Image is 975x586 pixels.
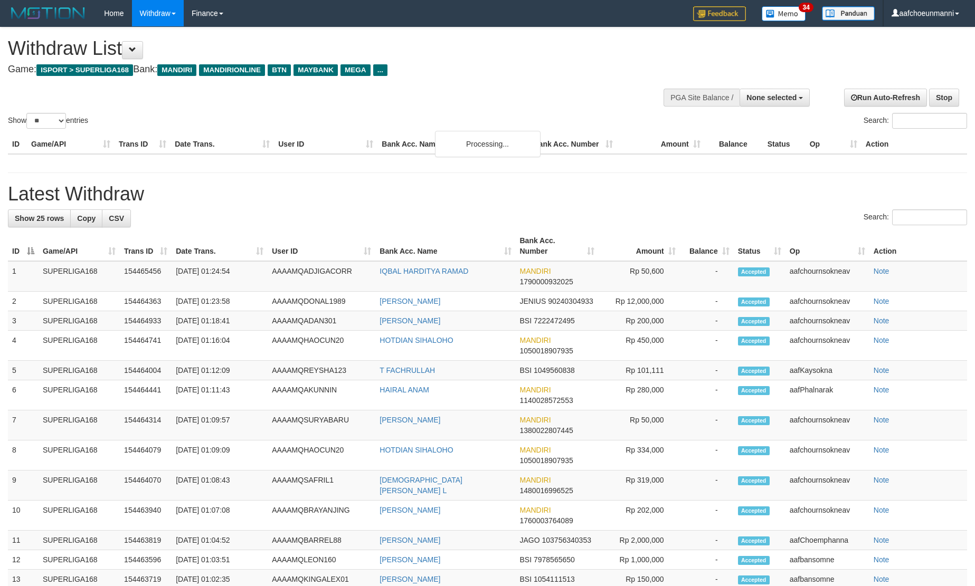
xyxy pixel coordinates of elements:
td: [DATE] 01:09:57 [172,410,268,440]
span: MANDIRI [520,446,551,454]
span: 34 [799,3,813,12]
td: AAAAMQDONAL1989 [268,292,375,311]
label: Show entries [8,113,88,129]
img: MOTION_logo.png [8,5,88,21]
a: HOTDIAN SIHALOHO [380,336,453,344]
a: Note [874,366,889,374]
td: [DATE] 01:24:54 [172,261,268,292]
td: aafchournsokneav [785,311,869,331]
td: aafChoemphanna [785,531,869,550]
span: CSV [109,214,124,223]
label: Search: [864,209,967,225]
td: [DATE] 01:16:04 [172,331,268,361]
td: AAAAMQBARREL88 [268,531,375,550]
span: Accepted [738,297,770,306]
td: 154464004 [120,361,172,380]
h1: Latest Withdraw [8,184,967,205]
td: - [680,361,734,380]
span: Copy 1050018907935 to clipboard [520,456,573,465]
span: Accepted [738,416,770,425]
td: aafchournsokneav [785,410,869,440]
span: Copy 1790000932025 to clipboard [520,277,573,286]
td: - [680,292,734,311]
td: AAAAMQREYSHA123 [268,361,375,380]
td: 154464314 [120,410,172,440]
img: Feedback.jpg [693,6,746,21]
span: Copy 1140028572553 to clipboard [520,396,573,405]
span: MANDIRIONLINE [199,64,265,76]
a: Note [874,506,889,514]
td: Rp 450,000 [599,331,680,361]
th: Game/API [27,135,115,154]
th: Trans ID: activate to sort column ascending [120,231,172,261]
span: MANDIRI [520,386,551,394]
td: SUPERLIGA168 [39,331,120,361]
span: BTN [268,64,291,76]
span: BSI [520,366,532,374]
td: SUPERLIGA168 [39,292,120,311]
td: - [680,331,734,361]
td: 154463819 [120,531,172,550]
select: Showentries [26,113,66,129]
span: Accepted [738,506,770,515]
a: Note [874,336,889,344]
td: - [680,550,734,570]
td: Rp 280,000 [599,380,680,410]
button: None selected [740,89,810,107]
td: - [680,470,734,501]
span: BSI [520,555,532,564]
td: Rp 12,000,000 [599,292,680,311]
td: 154464079 [120,440,172,470]
th: ID [8,135,27,154]
a: [PERSON_NAME] [380,555,440,564]
td: SUPERLIGA168 [39,440,120,470]
th: User ID: activate to sort column ascending [268,231,375,261]
span: Copy 1760003764089 to clipboard [520,516,573,525]
span: BSI [520,575,532,583]
td: [DATE] 01:08:43 [172,470,268,501]
span: MANDIRI [157,64,196,76]
td: 12 [8,550,39,570]
td: aafchournsokneav [785,331,869,361]
td: AAAAMQLEON160 [268,550,375,570]
span: Copy 1054111513 to clipboard [534,575,575,583]
td: [DATE] 01:03:51 [172,550,268,570]
span: Copy 1049560838 to clipboard [534,366,575,374]
td: [DATE] 01:09:09 [172,440,268,470]
td: - [680,261,734,292]
td: SUPERLIGA168 [39,501,120,531]
td: - [680,410,734,440]
td: SUPERLIGA168 [39,311,120,331]
span: Accepted [738,556,770,565]
a: Stop [929,89,959,107]
td: 154464441 [120,380,172,410]
a: [PERSON_NAME] [380,575,440,583]
span: Accepted [738,386,770,395]
a: Note [874,316,889,325]
a: Run Auto-Refresh [844,89,927,107]
a: CSV [102,209,131,227]
th: Bank Acc. Name: activate to sort column ascending [375,231,515,261]
td: Rp 202,000 [599,501,680,531]
img: panduan.png [822,6,875,21]
span: Copy 90240304933 to clipboard [548,297,593,305]
th: Game/API: activate to sort column ascending [39,231,120,261]
span: Show 25 rows [15,214,64,223]
span: Copy 1480016996525 to clipboard [520,486,573,495]
a: Note [874,575,889,583]
span: MAYBANK [294,64,338,76]
td: SUPERLIGA168 [39,470,120,501]
span: Copy 1050018907935 to clipboard [520,347,573,355]
td: 154464363 [120,292,172,311]
a: [PERSON_NAME] [380,316,440,325]
td: AAAAMQADJIGACORR [268,261,375,292]
td: aafchournsokneav [785,440,869,470]
td: - [680,531,734,550]
th: Op: activate to sort column ascending [785,231,869,261]
td: 10 [8,501,39,531]
td: aafchournsokneav [785,470,869,501]
div: PGA Site Balance / [664,89,740,107]
th: ID: activate to sort column descending [8,231,39,261]
h1: Withdraw List [8,38,639,59]
span: Accepted [738,317,770,326]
